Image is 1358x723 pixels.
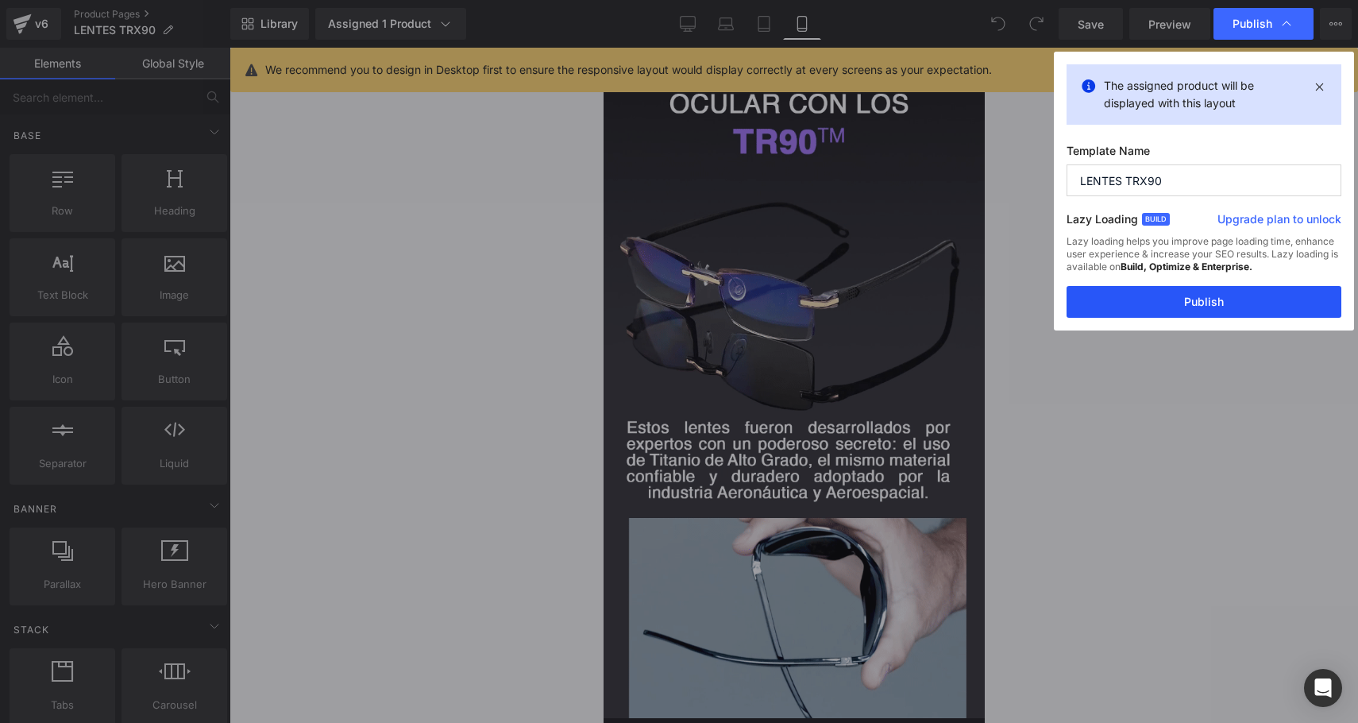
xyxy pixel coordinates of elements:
a: Upgrade plan to unlock [1217,211,1341,234]
span: Build [1142,213,1170,226]
button: Publish [1067,286,1341,318]
p: The assigned product will be displayed with this layout [1104,77,1304,112]
div: Lazy loading helps you improve page loading time, enhance user experience & increase your SEO res... [1067,235,1341,286]
label: Template Name [1067,144,1341,164]
strong: Build, Optimize & Enterprise. [1121,261,1252,273]
div: Open Intercom Messenger [1304,669,1342,707]
span: Publish [1233,17,1272,31]
label: Lazy Loading [1067,209,1138,235]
